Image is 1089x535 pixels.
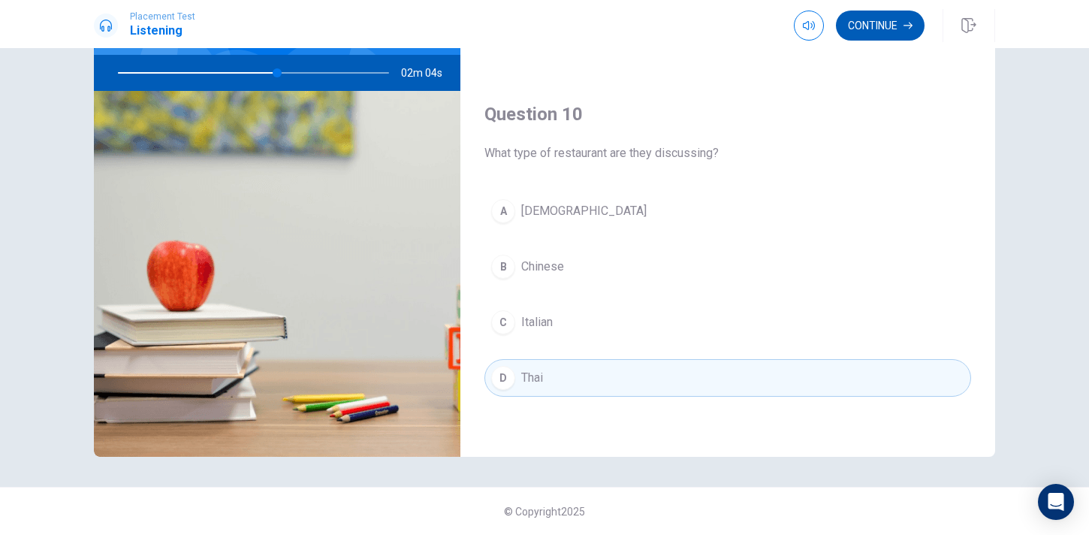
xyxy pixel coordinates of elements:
div: B [491,255,515,279]
div: A [491,199,515,223]
span: Placement Test [130,11,195,22]
button: DThai [484,359,971,397]
span: Chinese [521,258,564,276]
button: A[DEMOGRAPHIC_DATA] [484,192,971,230]
img: B2 Recording 6: A New Restaurant Recommendation [94,91,460,457]
span: Italian [521,313,553,331]
h4: Question 10 [484,102,971,126]
h1: Listening [130,22,195,40]
span: [DEMOGRAPHIC_DATA] [521,202,647,220]
button: CItalian [484,304,971,341]
div: C [491,310,515,334]
div: D [491,366,515,390]
span: Thai [521,369,543,387]
span: 02m 04s [401,55,454,91]
button: BChinese [484,248,971,286]
span: © Copyright 2025 [504,506,585,518]
button: Continue [836,11,925,41]
span: What type of restaurant are they discussing? [484,144,971,162]
div: Open Intercom Messenger [1038,484,1074,520]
